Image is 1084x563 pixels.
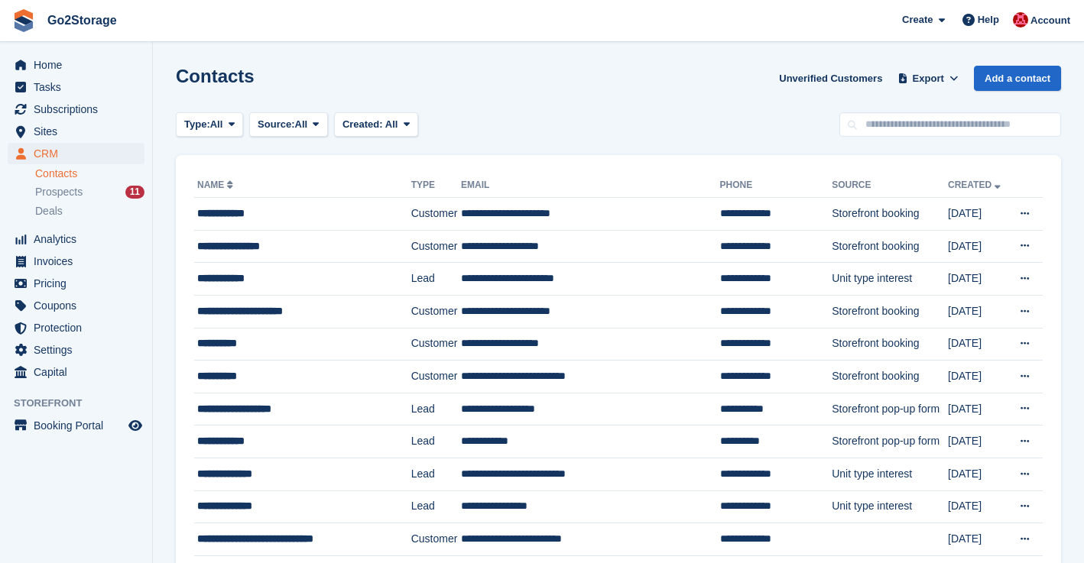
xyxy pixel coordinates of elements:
a: menu [8,415,144,436]
td: [DATE] [948,230,1008,263]
span: Analytics [34,228,125,250]
img: James Pearson [1013,12,1028,28]
button: Export [894,66,962,91]
span: Storefront [14,396,152,411]
td: [DATE] [948,295,1008,328]
div: 11 [125,186,144,199]
span: Created: [342,118,383,130]
td: Storefront booking [832,295,948,328]
a: menu [8,251,144,272]
a: menu [8,54,144,76]
td: Customer [411,198,461,231]
th: Email [461,173,720,198]
th: Phone [720,173,832,198]
a: Deals [35,203,144,219]
a: menu [8,339,144,361]
span: All [210,117,223,132]
span: Sites [34,121,125,142]
span: All [385,118,398,130]
a: menu [8,99,144,120]
a: Created [948,180,1004,190]
button: Source: All [249,112,328,138]
td: Lead [411,490,461,523]
td: Storefront booking [832,198,948,231]
td: [DATE] [948,361,1008,393]
span: Type: [184,117,210,132]
td: Storefront booking [832,328,948,361]
a: Preview store [126,416,144,435]
td: [DATE] [948,328,1008,361]
td: Lead [411,458,461,490]
td: Customer [411,523,461,556]
td: Customer [411,361,461,393]
a: menu [8,228,144,250]
td: Customer [411,328,461,361]
td: Storefront booking [832,230,948,263]
td: Storefront pop-up form [832,425,948,458]
td: Lead [411,393,461,425]
img: stora-icon-8386f47178a22dfd0bd8f6a31ec36ba5ce8667c1dd55bd0f319d3a0aa187defe.svg [12,9,35,32]
span: Settings [34,339,125,361]
span: Export [913,71,944,86]
a: Name [197,180,236,190]
td: Unit type interest [832,263,948,296]
button: Type: All [176,112,243,138]
button: Created: All [334,112,418,138]
td: Customer [411,295,461,328]
span: Account [1030,13,1070,28]
span: Tasks [34,76,125,98]
a: Unverified Customers [773,66,888,91]
td: Unit type interest [832,458,948,490]
a: Go2Storage [41,8,123,33]
span: Subscriptions [34,99,125,120]
th: Source [832,173,948,198]
span: Source: [258,117,294,132]
span: CRM [34,143,125,164]
span: Deals [35,204,63,218]
th: Type [411,173,461,198]
a: Add a contact [974,66,1061,91]
a: Contacts [35,167,144,181]
span: Help [978,12,999,28]
a: menu [8,143,144,164]
td: [DATE] [948,458,1008,490]
span: Coupons [34,295,125,316]
td: [DATE] [948,263,1008,296]
span: Home [34,54,125,76]
td: [DATE] [948,523,1008,556]
span: Pricing [34,273,125,294]
span: Prospects [35,185,83,199]
td: [DATE] [948,393,1008,425]
td: [DATE] [948,425,1008,458]
td: Storefront pop-up form [832,393,948,425]
td: [DATE] [948,490,1008,523]
td: Customer [411,230,461,263]
td: Unit type interest [832,490,948,523]
a: menu [8,121,144,142]
td: Storefront booking [832,361,948,393]
a: Prospects 11 [35,184,144,200]
a: menu [8,76,144,98]
span: Create [902,12,933,28]
span: Capital [34,361,125,383]
span: Invoices [34,251,125,272]
span: Protection [34,317,125,338]
a: menu [8,295,144,316]
td: [DATE] [948,198,1008,231]
span: Booking Portal [34,415,125,436]
h1: Contacts [176,66,255,86]
a: menu [8,361,144,383]
a: menu [8,317,144,338]
td: Lead [411,263,461,296]
a: menu [8,273,144,294]
td: Lead [411,425,461,458]
span: All [295,117,308,132]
